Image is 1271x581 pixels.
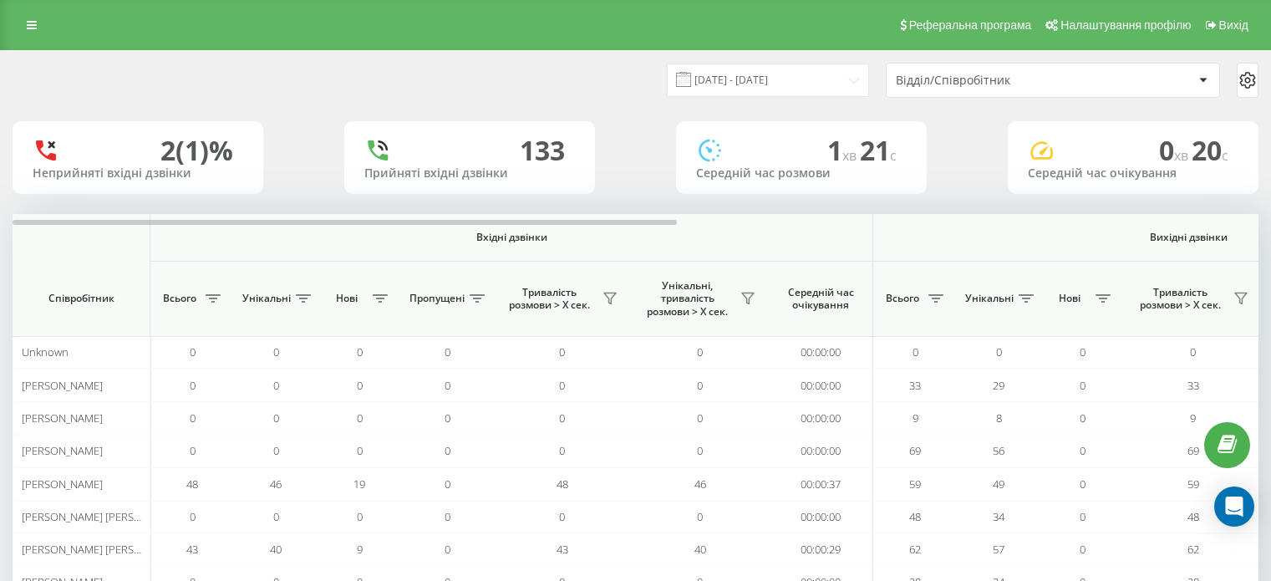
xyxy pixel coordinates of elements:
span: 0 [1080,509,1085,524]
span: 0 [1159,132,1192,168]
span: 0 [445,509,450,524]
span: Співробітник [27,292,135,305]
span: 0 [357,509,363,524]
span: 0 [190,443,196,458]
td: 00:00:00 [769,336,873,369]
span: 0 [559,410,565,426]
span: Унікальні [965,292,1014,305]
span: Нові [1049,292,1091,305]
span: 0 [273,509,279,524]
div: Відділ/Співробітник [896,74,1096,88]
span: 0 [190,378,196,393]
span: 0 [273,378,279,393]
span: 48 [909,509,921,524]
span: c [890,146,897,165]
span: 48 [557,477,568,492]
td: 00:00:37 [769,467,873,500]
span: 0 [190,509,196,524]
span: 43 [186,542,198,557]
div: 133 [520,135,565,166]
span: Реферальна програма [909,18,1032,32]
span: [PERSON_NAME] [22,378,103,393]
td: 00:00:00 [769,402,873,435]
span: 33 [1187,378,1199,393]
span: 0 [357,410,363,426]
span: 0 [1080,477,1085,492]
span: [PERSON_NAME] [22,443,103,458]
span: 0 [357,378,363,393]
span: 29 [993,378,1004,393]
span: Пропущені [409,292,465,305]
td: 00:00:29 [769,533,873,566]
span: Налаштування профілю [1060,18,1191,32]
span: 0 [1080,410,1085,426]
span: 0 [913,344,918,359]
span: 19 [353,477,365,492]
td: 00:00:00 [769,369,873,401]
span: 9 [913,410,918,426]
span: 0 [697,410,703,426]
span: 0 [273,443,279,458]
span: 48 [1187,509,1199,524]
span: Нові [326,292,368,305]
span: Всього [159,292,201,305]
span: Всього [882,292,923,305]
span: 0 [559,378,565,393]
span: 0 [559,344,565,359]
span: 0 [445,344,450,359]
span: 0 [697,509,703,524]
span: хв [1174,146,1192,165]
span: 59 [909,477,921,492]
span: 33 [909,378,921,393]
span: [PERSON_NAME] [PERSON_NAME] [22,542,186,557]
div: 2 (1)% [160,135,233,166]
span: 9 [357,542,363,557]
span: 1 [827,132,860,168]
span: 43 [557,542,568,557]
span: 0 [1080,344,1085,359]
td: 00:00:00 [769,435,873,467]
span: 0 [445,378,450,393]
span: 0 [357,344,363,359]
span: 0 [559,443,565,458]
span: Вхідні дзвінки [194,231,829,244]
span: 21 [860,132,897,168]
span: Унікальні [242,292,291,305]
span: 8 [996,410,1002,426]
span: 40 [694,542,706,557]
span: 62 [909,542,921,557]
span: 57 [993,542,1004,557]
div: Прийняті вхідні дзвінки [364,166,575,181]
span: 0 [697,443,703,458]
span: 9 [1190,410,1196,426]
span: 0 [445,443,450,458]
span: 69 [1187,443,1199,458]
span: Тривалість розмови > Х сек. [1132,286,1228,312]
span: Середній час очікування [781,286,860,312]
span: 0 [996,344,1002,359]
span: 0 [273,344,279,359]
span: 0 [697,378,703,393]
span: [PERSON_NAME] [22,410,103,426]
span: 49 [993,477,1004,492]
span: 0 [357,443,363,458]
div: Середній час очікування [1028,166,1238,181]
span: 0 [697,344,703,359]
span: 20 [1192,132,1228,168]
span: 40 [270,542,282,557]
span: хв [842,146,860,165]
span: 48 [186,477,198,492]
span: 0 [1080,378,1085,393]
span: 46 [270,477,282,492]
div: Open Intercom Messenger [1214,487,1254,527]
span: c [1222,146,1228,165]
td: 00:00:00 [769,501,873,533]
span: 0 [559,509,565,524]
span: Унікальні, тривалість розмови > Х сек. [639,279,735,319]
span: 0 [1080,443,1085,458]
span: Тривалість розмови > Х сек. [501,286,597,312]
span: 0 [273,410,279,426]
span: Unknown [22,344,69,359]
span: 56 [993,443,1004,458]
div: Середній час розмови [696,166,907,181]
